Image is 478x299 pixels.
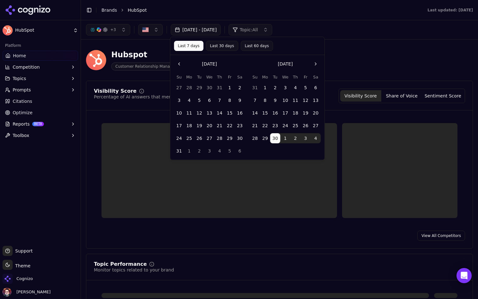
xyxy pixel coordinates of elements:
[215,83,225,93] button: Thursday, July 31st, 2025
[86,50,106,70] img: HubSpot
[13,263,30,268] span: Theme
[225,95,235,105] button: Friday, August 8th, 2025
[184,108,194,118] button: Monday, August 11th, 2025
[94,89,137,94] div: Visibility Score
[250,133,260,143] button: Sunday, September 28th, 2025
[291,83,301,93] button: Thursday, September 4th, 2025
[13,248,33,254] span: Support
[250,121,260,131] button: Sunday, September 21st, 2025
[205,74,215,80] th: Wednesday
[260,95,270,105] button: Monday, September 8th, 2025
[94,94,206,100] div: Percentage of AI answers that mention your brand
[205,133,215,143] button: Wednesday, August 27th, 2025
[215,95,225,105] button: Thursday, August 7th, 2025
[3,25,13,35] img: HubSpot
[235,83,245,93] button: Saturday, August 2nd, 2025
[194,83,205,93] button: Tuesday, July 29th, 2025
[3,96,78,106] a: Citations
[301,83,311,93] button: Friday, September 5th, 2025
[250,74,260,80] th: Sunday
[13,121,30,127] span: Reports
[235,146,245,156] button: Saturday, September 6th, 2025
[301,133,311,143] button: Friday, October 3rd, 2025, selected
[205,146,215,156] button: Wednesday, September 3rd, 2025
[270,108,280,118] button: Tuesday, September 16th, 2025
[184,121,194,131] button: Monday, August 18th, 2025
[142,27,149,33] img: United States
[184,146,194,156] button: Monday, September 1st, 2025
[235,133,245,143] button: Saturday, August 30th, 2025
[291,95,301,105] button: Thursday, September 11th, 2025
[427,8,473,13] div: Last updated: [DATE]
[457,268,472,283] div: Open Intercom Messenger
[3,288,11,296] img: Deniz Ozcan
[311,83,321,93] button: Saturday, September 6th, 2025
[174,59,184,69] button: Go to the Previous Month
[194,108,205,118] button: Tuesday, August 12th, 2025
[381,90,422,102] button: Share of Voice
[260,83,270,93] button: Monday, September 1st, 2025
[240,27,258,33] span: Topic: All
[205,95,215,105] button: Wednesday, August 6th, 2025
[250,83,260,93] button: Sunday, August 31st, 2025
[280,95,291,105] button: Wednesday, September 10th, 2025
[184,83,194,93] button: Monday, July 28th, 2025
[225,108,235,118] button: Friday, August 15th, 2025
[13,109,33,116] span: Optimize
[250,108,260,118] button: Sunday, September 14th, 2025
[3,73,78,84] button: Topics
[225,83,235,93] button: Friday, August 1st, 2025
[291,74,301,80] th: Thursday
[270,133,280,143] button: Tuesday, September 30th, 2025, selected
[194,74,205,80] th: Tuesday
[3,85,78,95] button: Prompts
[3,62,78,72] button: Competition
[260,74,270,80] th: Monday
[184,133,194,143] button: Monday, August 25th, 2025
[101,8,117,13] a: Brands
[235,121,245,131] button: Saturday, August 23rd, 2025
[311,74,321,80] th: Saturday
[311,59,321,69] button: Go to the Next Month
[3,288,51,296] button: Open user button
[270,95,280,105] button: Tuesday, September 9th, 2025
[194,95,205,105] button: Tuesday, August 5th, 2025
[184,95,194,105] button: Monday, August 4th, 2025
[174,83,184,93] button: Sunday, July 27th, 2025
[194,133,205,143] button: Tuesday, August 26th, 2025
[94,262,147,267] div: Topic Performance
[205,108,215,118] button: Wednesday, August 13th, 2025
[101,7,415,13] nav: breadcrumb
[174,121,184,131] button: Sunday, August 17th, 2025
[311,108,321,118] button: Saturday, September 20th, 2025
[311,121,321,131] button: Saturday, September 27th, 2025
[225,146,235,156] button: Friday, September 5th, 2025
[270,83,280,93] button: Tuesday, September 2nd, 2025
[14,289,51,295] span: [PERSON_NAME]
[174,41,204,51] button: Last 7 days
[174,74,184,80] th: Sunday
[174,108,184,118] button: Sunday, August 10th, 2025
[13,53,26,59] span: Home
[174,74,245,156] table: August 2025
[301,108,311,118] button: Friday, September 19th, 2025
[235,95,245,105] button: Saturday, August 9th, 2025
[270,74,280,80] th: Tuesday
[291,108,301,118] button: Thursday, September 18th, 2025
[171,24,221,35] button: [DATE] - [DATE]
[291,133,301,143] button: Thursday, October 2nd, 2025, selected
[301,95,311,105] button: Friday, September 12th, 2025
[301,74,311,80] th: Friday
[280,133,291,143] button: Wednesday, October 1st, 2025, selected
[13,98,32,104] span: Citations
[206,41,238,51] button: Last 30 days
[311,133,321,143] button: Saturday, October 4th, 2025, selected
[174,146,184,156] button: Sunday, August 31st, 2025
[260,121,270,131] button: Monday, September 22nd, 2025
[235,74,245,80] th: Saturday
[15,28,70,33] span: HubSpot
[94,267,174,273] div: Monitor topics related to your brand
[291,121,301,131] button: Thursday, September 25th, 2025
[3,130,78,140] button: Toolbox
[3,274,13,284] img: Cognizo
